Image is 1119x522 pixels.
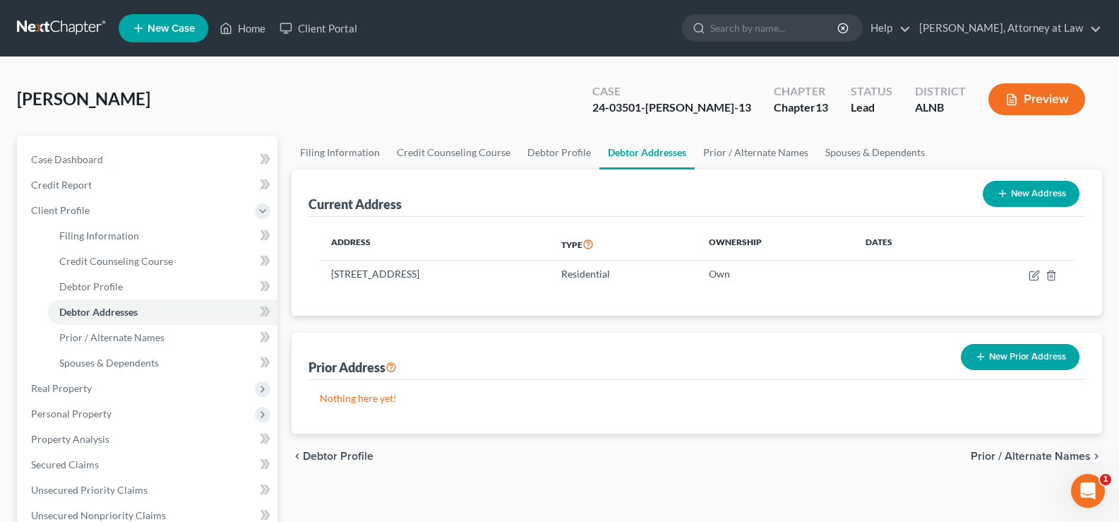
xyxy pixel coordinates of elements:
span: Property Analysis [31,433,109,445]
div: Chapter [774,83,828,100]
a: Prior / Alternate Names [48,325,277,350]
div: Case [592,83,751,100]
div: Chapter [774,100,828,116]
a: Filing Information [292,136,388,170]
button: New Address [983,181,1079,207]
td: Own [698,261,854,287]
a: Debtor Profile [519,136,599,170]
td: Residential [550,261,698,287]
a: Help [863,16,911,41]
a: Credit Report [20,172,277,198]
div: Current Address [309,196,402,213]
a: [PERSON_NAME], Attorney at Law [912,16,1101,41]
a: Credit Counseling Course [48,249,277,274]
a: Debtor Addresses [48,299,277,325]
div: District [915,83,966,100]
span: Debtor Addresses [59,306,138,318]
span: 1 [1100,474,1111,485]
th: Ownership [698,228,854,261]
input: Search by name... [710,15,839,41]
span: 13 [815,100,828,114]
a: Spouses & Dependents [48,350,277,376]
span: Prior / Alternate Names [971,451,1091,462]
a: Spouses & Dependents [817,136,933,170]
span: Spouses & Dependents [59,357,159,369]
span: Secured Claims [31,458,99,470]
button: New Prior Address [961,344,1079,370]
a: Filing Information [48,223,277,249]
span: Filing Information [59,230,139,242]
th: Type [550,228,698,261]
button: Preview [988,83,1085,115]
td: [STREET_ADDRESS] [320,261,550,287]
span: [PERSON_NAME] [17,88,150,109]
span: Credit Counseling Course [59,255,173,267]
div: ALNB [915,100,966,116]
a: Unsecured Priority Claims [20,477,277,503]
a: Home [213,16,273,41]
i: chevron_right [1091,451,1102,462]
span: Real Property [31,382,92,394]
i: chevron_left [292,451,303,462]
button: Prior / Alternate Names chevron_right [971,451,1102,462]
a: Debtor Addresses [599,136,695,170]
a: Property Analysis [20,427,277,452]
a: Secured Claims [20,452,277,477]
a: Prior / Alternate Names [695,136,817,170]
div: Status [851,83,892,100]
a: Case Dashboard [20,147,277,172]
iframe: Intercom live chat [1071,474,1105,508]
a: Client Portal [273,16,364,41]
div: 24-03501-[PERSON_NAME]-13 [592,100,751,116]
a: Credit Counseling Course [388,136,519,170]
th: Dates [854,228,957,261]
div: Lead [851,100,892,116]
span: Credit Report [31,179,92,191]
a: Debtor Profile [48,274,277,299]
p: Nothing here yet! [320,391,1074,405]
button: chevron_left Debtor Profile [292,451,373,462]
span: Unsecured Nonpriority Claims [31,509,166,521]
span: Client Profile [31,204,90,216]
span: Unsecured Priority Claims [31,484,148,496]
span: Case Dashboard [31,153,103,165]
div: Prior Address [309,359,397,376]
span: Debtor Profile [59,280,123,292]
span: Prior / Alternate Names [59,331,164,343]
span: Debtor Profile [303,451,373,462]
th: Address [320,228,550,261]
span: Personal Property [31,408,112,420]
span: New Case [148,23,195,34]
